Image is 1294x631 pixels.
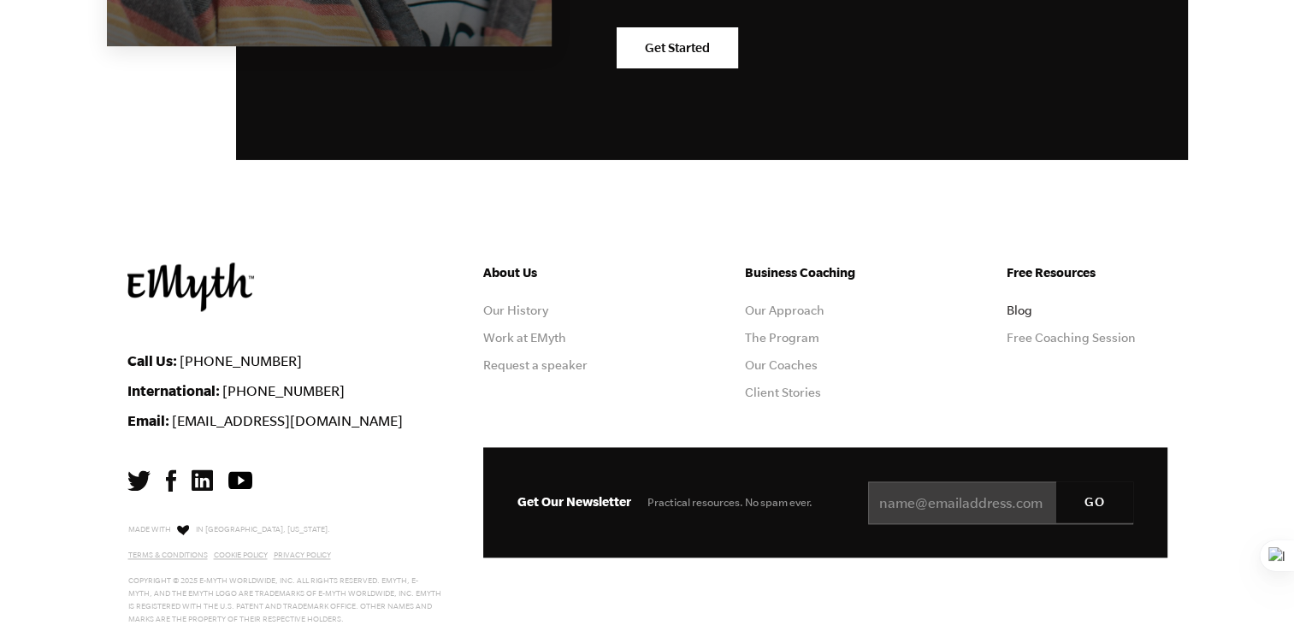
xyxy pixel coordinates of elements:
[745,262,906,283] h5: Business Coaching
[214,551,268,559] a: Cookie Policy
[1007,331,1136,345] a: Free Coaching Session
[483,304,548,317] a: Our History
[1007,304,1032,317] a: Blog
[127,262,254,311] img: EMyth
[517,494,631,509] span: Get Our Newsletter
[192,469,213,491] img: LinkedIn
[222,383,345,398] a: [PHONE_NUMBER]
[127,382,220,398] strong: International:
[177,524,189,535] img: Love
[745,304,824,317] a: Our Approach
[745,386,821,399] a: Client Stories
[617,27,738,68] a: Get Started
[483,331,566,345] a: Work at EMyth
[274,551,331,559] a: Privacy Policy
[1208,549,1294,631] iframe: Chat Widget
[127,352,177,369] strong: Call Us:
[128,521,442,626] p: Made with in [GEOGRAPHIC_DATA], [US_STATE]. Copyright © 2025 E-Myth Worldwide, Inc. All rights re...
[745,358,818,372] a: Our Coaches
[483,358,588,372] a: Request a speaker
[745,331,819,345] a: The Program
[166,469,176,492] img: Facebook
[128,551,208,559] a: Terms & Conditions
[172,413,403,428] a: [EMAIL_ADDRESS][DOMAIN_NAME]
[483,262,644,283] h5: About Us
[647,496,812,509] span: Practical resources. No spam ever.
[180,353,302,369] a: [PHONE_NUMBER]
[868,481,1133,524] input: name@emailaddress.com
[1056,481,1133,522] input: GO
[127,470,151,491] img: Twitter
[1007,262,1167,283] h5: Free Resources
[228,471,252,489] img: YouTube
[127,412,169,428] strong: Email:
